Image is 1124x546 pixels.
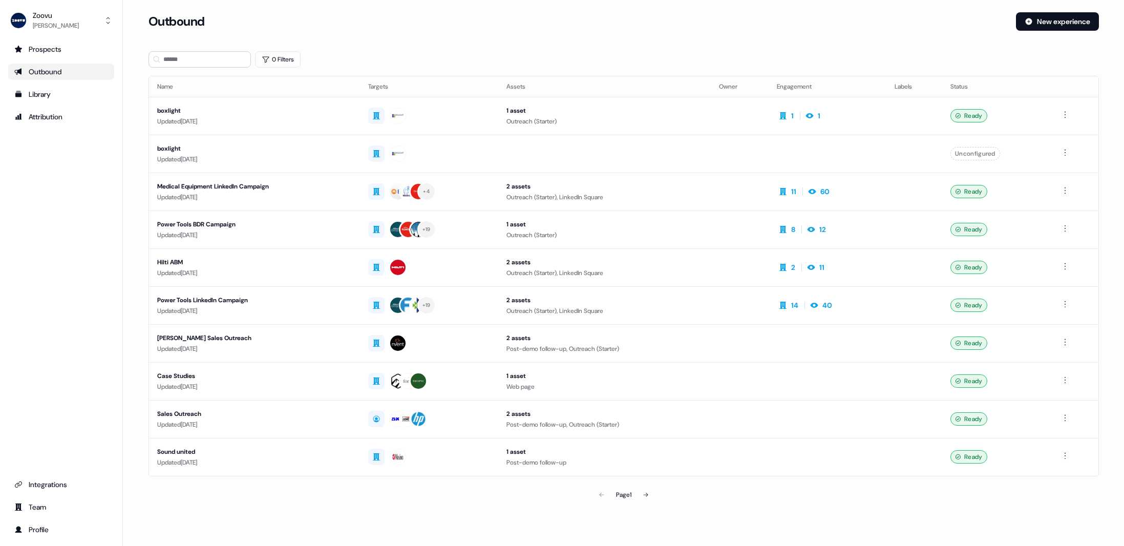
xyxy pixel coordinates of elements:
div: 1 asset [506,106,703,116]
th: Status [942,76,1051,97]
div: Updated [DATE] [157,306,352,316]
div: boxlight [157,106,352,116]
div: Updated [DATE] [157,419,352,430]
a: Go to outbound experience [8,64,114,80]
div: 2 assets [506,181,703,192]
div: Hilti ABM [157,257,352,267]
span: Ready [964,186,983,197]
span: Ready [964,338,983,348]
th: Owner [711,76,768,97]
div: 2 assets [506,257,703,267]
div: Sound united [157,447,352,457]
a: Go to templates [8,86,114,102]
div: Updated [DATE] [157,268,352,278]
div: + 19 [422,301,431,310]
button: 0 Filters [255,51,301,68]
div: Outreach (Starter), LinkedIn Square [506,306,703,316]
button: New experience [1016,12,1099,31]
div: Attribution [14,112,108,122]
div: Page 1 [616,490,631,500]
div: Outreach (Starter) [506,116,703,127]
div: Post-demo follow-up, Outreach (Starter) [506,419,703,430]
div: 11 [791,186,796,197]
div: Updated [DATE] [157,192,352,202]
th: Name [149,76,360,97]
div: 1 [818,111,820,121]
span: Ready [964,224,983,235]
div: [PERSON_NAME] [33,20,79,31]
div: Profile [14,524,108,535]
div: Updated [DATE] [157,382,352,392]
div: 14 [791,300,798,310]
th: Assets [498,76,711,97]
button: Zoovu[PERSON_NAME] [8,8,114,33]
span: Ready [964,414,983,424]
div: Power Tools LinkedIn Campaign [157,295,352,305]
div: 1 asset [506,447,703,457]
div: Updated [DATE] [157,457,352,468]
div: 2 [791,262,795,272]
div: Updated [DATE] [157,230,352,240]
span: Ready [964,300,983,310]
a: Go to prospects [8,41,114,57]
span: Ready [964,452,983,462]
th: Engagement [769,76,887,97]
div: Sales Outreach [157,409,352,419]
a: Go to profile [8,521,114,538]
span: Ready [964,262,983,272]
div: 1 [791,111,794,121]
div: Outreach (Starter) [506,230,703,240]
div: Prospects [14,44,108,54]
th: Targets [360,76,498,97]
div: Integrations [14,479,108,490]
th: Labels [886,76,942,97]
div: Outbound [14,67,108,77]
div: Post-demo follow-up [506,457,703,468]
div: Medical Equipment LinkedIn Campaign [157,181,352,192]
div: Updated [DATE] [157,116,352,127]
div: + 4 [423,187,430,196]
div: Case Studies [157,371,352,381]
div: 60 [820,186,830,197]
a: Go to team [8,499,114,515]
div: Web page [506,382,703,392]
div: [PERSON_NAME] Sales Outreach [157,333,352,343]
div: Updated [DATE] [157,154,352,164]
div: 1 asset [506,371,703,381]
div: Post-demo follow-up, Outreach (Starter) [506,344,703,354]
div: boxlight [157,143,352,154]
div: 12 [819,224,826,235]
span: Unconfigured [955,149,995,159]
span: Ready [964,111,983,121]
div: 1 asset [506,219,703,229]
div: 2 assets [506,409,703,419]
h3: Outbound [149,14,205,29]
div: Power Tools BDR Campaign [157,219,352,229]
div: Outreach (Starter), LinkedIn Square [506,192,703,202]
div: 40 [822,300,832,310]
div: 11 [819,262,824,272]
div: 8 [791,224,795,235]
a: Go to attribution [8,109,114,125]
div: 2 assets [506,333,703,343]
div: Team [14,502,108,512]
span: Ready [964,376,983,386]
div: Outreach (Starter), LinkedIn Square [506,268,703,278]
div: Library [14,89,108,99]
div: + 19 [422,225,431,234]
div: Updated [DATE] [157,344,352,354]
div: 2 assets [506,295,703,305]
div: Zoovu [33,10,79,20]
a: Go to integrations [8,476,114,493]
